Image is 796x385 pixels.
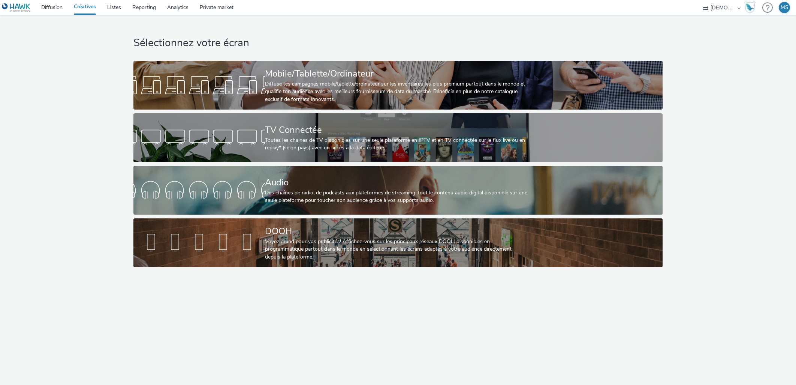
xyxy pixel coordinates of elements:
[744,2,759,14] a: Hawk Academy
[133,218,662,267] a: DOOHVoyez grand pour vos publicités! Affichez-vous sur les principaux réseaux DOOH disponibles en...
[265,176,528,189] div: Audio
[265,123,528,137] div: TV Connectée
[265,137,528,152] div: Toutes les chaines de TV disponibles sur une seule plateforme en IPTV et en TV connectée sur le f...
[781,2,789,13] div: MS
[744,2,756,14] img: Hawk Academy
[265,225,528,238] div: DOOH
[2,3,31,12] img: undefined Logo
[265,67,528,80] div: Mobile/Tablette/Ordinateur
[265,189,528,205] div: Des chaînes de radio, de podcasts aux plateformes de streaming: tout le contenu audio digital dis...
[265,238,528,261] div: Voyez grand pour vos publicités! Affichez-vous sur les principaux réseaux DOOH disponibles en pro...
[133,113,662,162] a: TV ConnectéeToutes les chaines de TV disponibles sur une seule plateforme en IPTV et en TV connec...
[133,166,662,215] a: AudioDes chaînes de radio, de podcasts aux plateformes de streaming: tout le contenu audio digita...
[265,80,528,103] div: Diffuse tes campagnes mobile/tablette/ordinateur sur les inventaires les plus premium partout dan...
[133,36,662,50] h1: Sélectionnez votre écran
[133,61,662,110] a: Mobile/Tablette/OrdinateurDiffuse tes campagnes mobile/tablette/ordinateur sur les inventaires le...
